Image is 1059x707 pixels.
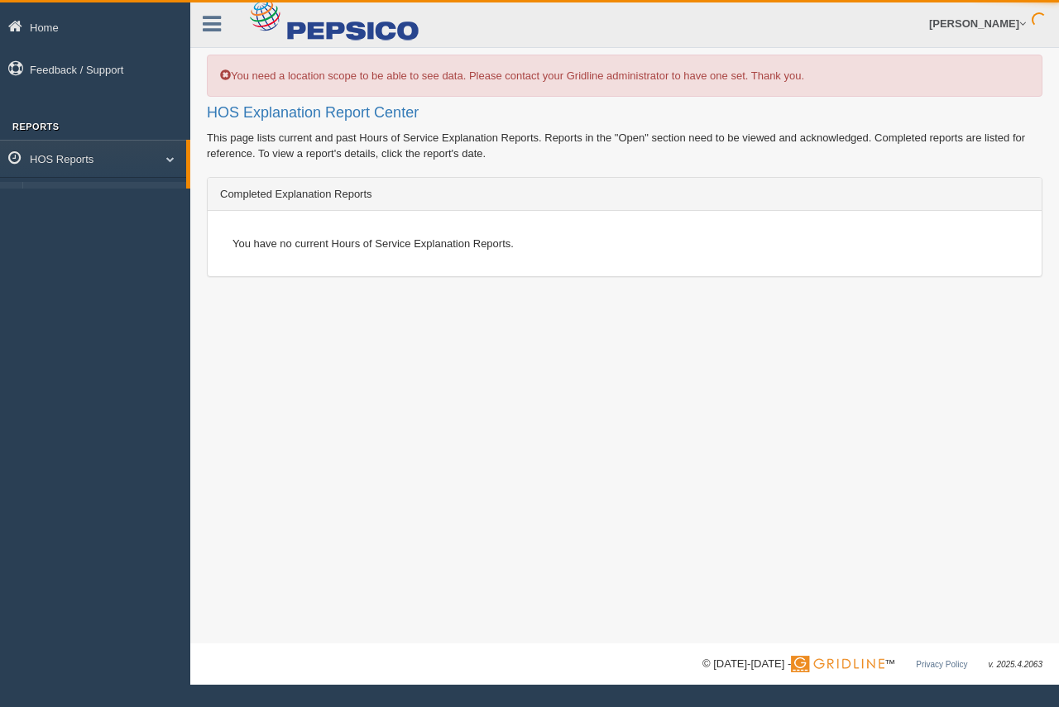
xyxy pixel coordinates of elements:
[916,660,967,669] a: Privacy Policy
[791,656,884,672] img: Gridline
[702,656,1042,673] div: © [DATE]-[DATE] - ™
[989,660,1042,669] span: v. 2025.4.2063
[220,223,1029,264] div: You have no current Hours of Service Explanation Reports.
[207,55,1042,97] div: You need a location scope to be able to see data. Please contact your Gridline administrator to h...
[30,182,186,212] a: HOS Explanation Report Center
[208,178,1042,211] div: Completed Explanation Reports
[207,105,1042,122] h2: HOS Explanation Report Center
